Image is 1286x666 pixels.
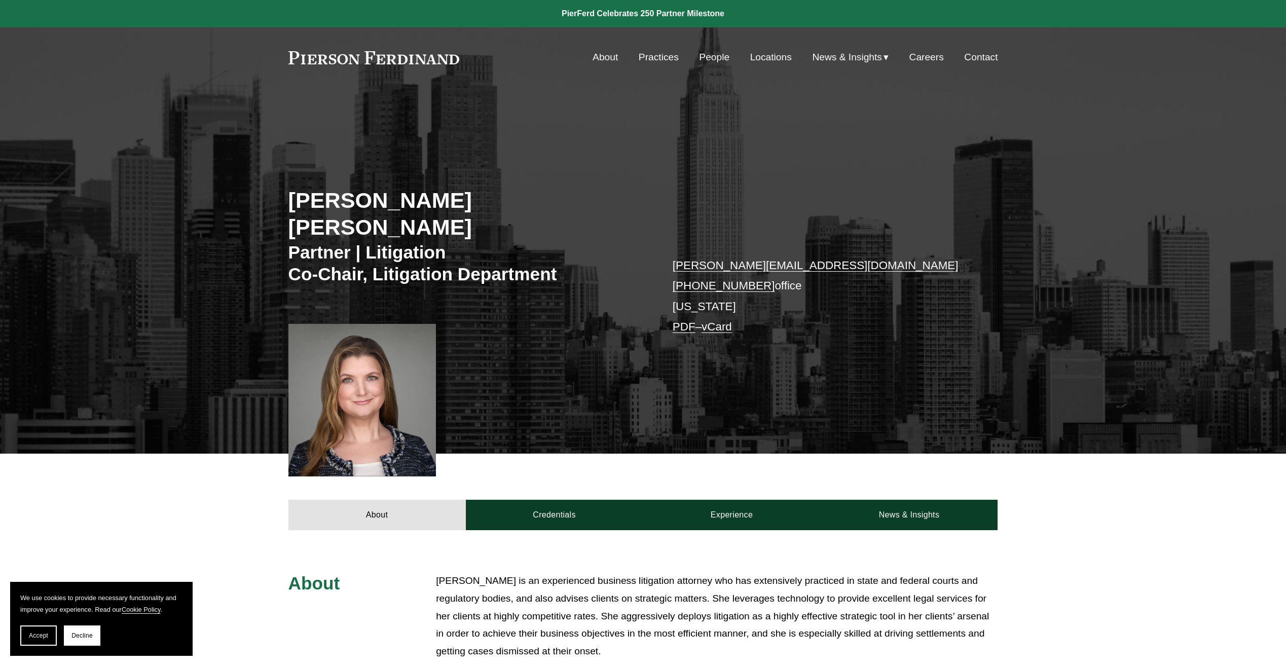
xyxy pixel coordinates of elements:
[673,279,775,292] a: [PHONE_NUMBER]
[436,572,998,660] p: [PERSON_NAME] is an experienced business litigation attorney who has extensively practiced in sta...
[593,48,618,67] a: About
[71,632,93,639] span: Decline
[673,320,695,333] a: PDF
[20,625,57,646] button: Accept
[702,320,732,333] a: vCard
[909,48,944,67] a: Careers
[643,500,821,530] a: Experience
[699,48,729,67] a: People
[122,606,161,613] a: Cookie Policy
[288,573,340,593] span: About
[466,500,643,530] a: Credentials
[20,592,182,615] p: We use cookies to provide necessary functionality and improve your experience. Read our .
[64,625,100,646] button: Decline
[288,241,643,285] h3: Partner | Litigation Co-Chair, Litigation Department
[812,48,889,67] a: folder dropdown
[29,632,48,639] span: Accept
[750,48,792,67] a: Locations
[288,187,643,240] h2: [PERSON_NAME] [PERSON_NAME]
[10,582,193,656] section: Cookie banner
[288,500,466,530] a: About
[964,48,998,67] a: Contact
[812,49,882,66] span: News & Insights
[673,255,968,337] p: office [US_STATE] –
[639,48,679,67] a: Practices
[820,500,998,530] a: News & Insights
[673,259,959,272] a: [PERSON_NAME][EMAIL_ADDRESS][DOMAIN_NAME]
